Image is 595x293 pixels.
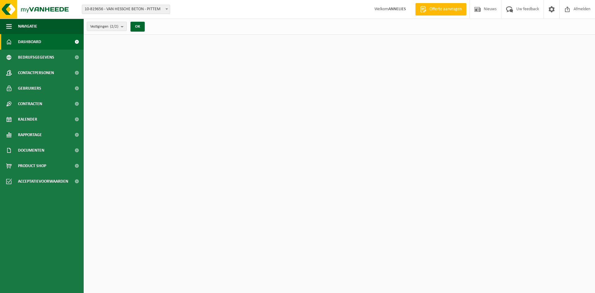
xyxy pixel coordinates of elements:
[130,22,145,32] button: OK
[415,3,466,16] a: Offerte aanvragen
[18,19,37,34] span: Navigatie
[18,127,42,143] span: Rapportage
[87,22,127,31] button: Vestigingen(2/2)
[82,5,170,14] span: 10-819656 - VAN HESSCHE BETON - PITTEM
[388,7,406,11] strong: ANNELIES
[18,81,41,96] span: Gebruikers
[18,158,46,174] span: Product Shop
[18,174,68,189] span: Acceptatievoorwaarden
[18,34,41,50] span: Dashboard
[18,50,54,65] span: Bedrijfsgegevens
[18,65,54,81] span: Contactpersonen
[90,22,118,31] span: Vestigingen
[18,112,37,127] span: Kalender
[428,6,463,12] span: Offerte aanvragen
[110,24,118,29] count: (2/2)
[18,143,44,158] span: Documenten
[18,96,42,112] span: Contracten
